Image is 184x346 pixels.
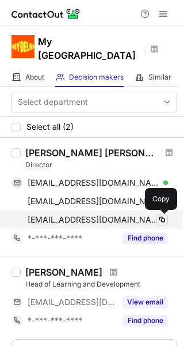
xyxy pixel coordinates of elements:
button: Reveal Button [122,296,168,308]
span: [EMAIL_ADDRESS][DOMAIN_NAME] [28,297,116,307]
span: Decision makers [69,73,124,82]
button: Reveal Button [122,232,168,244]
h1: My [GEOGRAPHIC_DATA] [38,35,141,62]
div: Select department [18,96,88,108]
span: [EMAIL_ADDRESS][DOMAIN_NAME] [28,178,159,188]
span: [EMAIL_ADDRESS][DOMAIN_NAME] [28,215,159,225]
img: ContactOut v5.3.10 [11,7,80,21]
span: Similar [148,73,171,82]
div: [PERSON_NAME] [PERSON_NAME] [25,147,158,159]
div: Head of Learning and Development [25,279,177,289]
span: About [25,73,44,82]
div: Director [25,160,177,170]
img: 3da24bd87ce5dbd10deeceb6781b490b [11,35,34,58]
button: Reveal Button [122,315,168,326]
span: Select all (2) [26,122,74,131]
span: [EMAIL_ADDRESS][DOMAIN_NAME] [28,196,159,206]
div: [PERSON_NAME] [25,266,102,278]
